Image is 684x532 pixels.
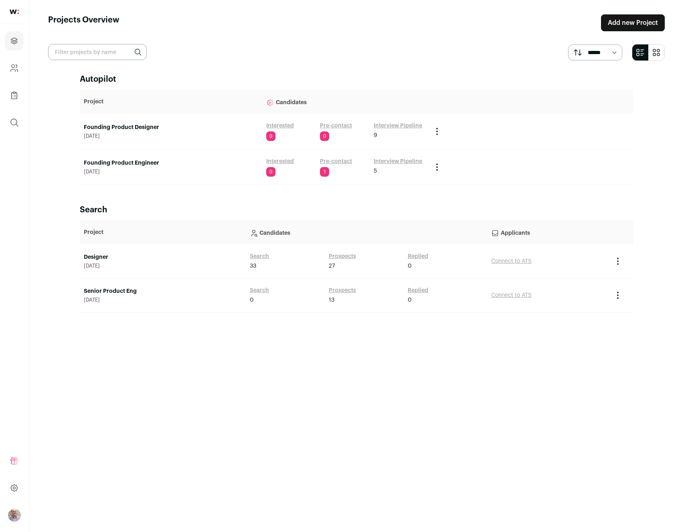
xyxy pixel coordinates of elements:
button: Project Actions [432,162,442,172]
span: 0 [250,296,254,304]
a: Designer [84,253,242,261]
a: Founding Product Engineer [84,159,258,167]
span: 0 [266,131,275,141]
a: Connect to ATS [491,292,532,298]
a: Senior Product Eng [84,287,242,295]
a: Replied [408,252,428,260]
button: Open dropdown [8,509,21,522]
a: Prospects [329,252,356,260]
span: 1 [320,167,329,177]
p: Candidates [250,224,483,240]
h2: Search [80,204,633,216]
button: Project Actions [432,127,442,136]
p: Applicants [491,224,605,240]
p: Candidates [266,94,424,110]
h2: Autopilot [80,74,633,85]
a: Interested [266,157,294,165]
a: Company Lists [5,86,24,105]
span: [DATE] [84,169,258,175]
a: Projects [5,31,24,50]
a: Pre-contact [320,157,352,165]
span: 9 [374,131,377,139]
span: 0 [266,167,275,177]
a: Search [250,286,269,294]
a: Add new Project [601,14,665,31]
p: Project [84,228,242,236]
a: Interview Pipeline [374,122,422,130]
button: Project Actions [613,290,623,300]
span: 27 [329,262,335,270]
a: Connect to ATS [491,258,532,264]
button: Project Actions [613,256,623,266]
img: wellfound-shorthand-0d5821cbd27db2630d0214b213865d53afaa358527fdda9d0ea32b1df1b89c2c.svg [10,10,19,14]
span: [DATE] [84,297,242,303]
a: Founding Product Designer [84,123,258,131]
a: Interested [266,122,294,130]
span: 33 [250,262,256,270]
input: Filter projects by name [48,44,147,60]
span: 0 [408,296,412,304]
span: [DATE] [84,263,242,269]
span: 0 [408,262,412,270]
a: Pre-contact [320,122,352,130]
img: 190284-medium_jpg [8,509,21,522]
a: Company and ATS Settings [5,58,24,78]
a: Replied [408,286,428,294]
span: [DATE] [84,133,258,139]
p: Project [84,98,258,106]
a: Search [250,252,269,260]
span: 0 [320,131,329,141]
span: 13 [329,296,334,304]
a: Prospects [329,286,356,294]
span: 5 [374,167,377,175]
a: Interview Pipeline [374,157,422,165]
h1: Projects Overview [48,14,119,31]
